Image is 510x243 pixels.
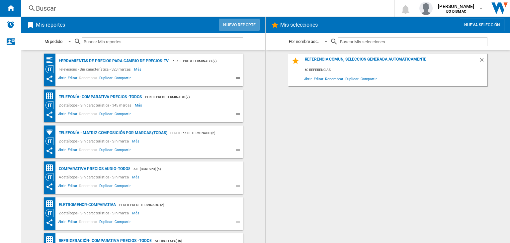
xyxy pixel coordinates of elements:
span: Abrir [57,111,67,119]
div: Comparativa Precios Audio-Todos [57,165,130,173]
div: Por nombre asc. [289,39,319,44]
div: Visión Categoría [45,173,57,181]
span: Editar [67,111,78,119]
span: Renombrar [78,75,98,83]
div: Telefonía- Comparativa Precios -Todos [57,93,142,101]
ng-md-icon: Este reporte se ha compartido contigo [45,183,53,191]
span: Duplicar [98,183,114,191]
button: Nuevo reporte [219,19,260,31]
div: 2 catálogos - Sin característica - Sin marca [57,209,132,217]
div: Visión Categoría [45,101,57,109]
span: Abrir [57,183,67,191]
span: Compartir [360,74,378,83]
span: Duplicar [98,219,114,227]
div: - ALL (bcrespo) (5) [130,165,229,173]
span: Editar [67,183,78,191]
span: Duplicar [98,111,114,119]
span: Más [132,137,140,145]
div: - Perfil predeterminado (2) [142,93,230,101]
span: Abrir [303,74,313,83]
div: Matriz de precios [45,92,57,100]
span: Duplicar [344,74,360,83]
span: [PERSON_NAME] [438,3,474,10]
div: - Perfil predeterminado (2) [169,57,230,65]
span: Editar [67,147,78,155]
span: Renombrar [324,74,344,83]
span: Más [135,101,143,109]
div: Borrar [479,57,487,66]
div: Mi pedido [44,39,62,44]
h2: Mis reportes [35,19,66,31]
span: Duplicar [98,147,114,155]
span: Compartir [114,147,132,155]
div: Herramientas de Precios para Cambio de Precios-TV [57,57,169,65]
span: Compartir [114,75,132,83]
div: - Perfil predeterminado (2) [116,201,229,209]
span: Renombrar [78,147,98,155]
div: Telefonía - Matriz Composición por marcas (Todas) [57,129,167,137]
span: Abrir [57,147,67,155]
span: Compartir [114,111,132,119]
input: Buscar Mis reportes [82,37,243,46]
span: Renombrar [78,219,98,227]
div: Referencia común, selección generada automáticamente [303,57,479,66]
span: Compartir [114,219,132,227]
ng-md-icon: Este reporte se ha compartido contigo [45,219,53,227]
span: Abrir [57,219,67,227]
ng-md-icon: Este reporte se ha compartido contigo [45,111,53,119]
h2: Mis selecciones [279,19,319,31]
div: 60 referencias [303,66,487,74]
div: 2 catálogos - Sin característica - 345 marcas [57,101,135,109]
div: 2 catálogos - Sin característica - Sin marca [57,137,132,145]
div: - Perfil predeterminado (2) [167,129,230,137]
div: Cuartiles de retailers [45,56,57,64]
button: Nueva selección [460,19,504,31]
div: Eletromenor-Comparativa [57,201,116,209]
span: Renombrar [78,111,98,119]
div: Matriz de precios [45,200,57,208]
span: Más [134,65,142,73]
div: Visión Categoría [45,209,57,217]
span: Compartir [114,183,132,191]
div: Cobertura de retailers [45,128,57,136]
span: Más [132,173,140,181]
span: Abrir [57,75,67,83]
img: profile.jpg [419,2,433,15]
div: Buscar [36,4,377,13]
span: Editar [313,74,324,83]
span: Renombrar [78,183,98,191]
span: Más [132,209,140,217]
div: 4 catálogos - Sin característica - Sin marca [57,173,132,181]
span: Duplicar [98,75,114,83]
div: Visión Categoría [45,137,57,145]
input: Buscar Mis selecciones [338,37,487,46]
span: Editar [67,75,78,83]
b: BO DISMAC [446,9,466,14]
div: Visión Categoría [45,65,57,73]
div: Matriz de precios [45,164,57,172]
ng-md-icon: Este reporte se ha compartido contigo [45,75,53,83]
img: alerts-logo.svg [7,21,15,29]
span: Editar [67,219,78,227]
div: Televisions - Sin característica - 323 marcas [57,65,134,73]
ng-md-icon: Este reporte se ha compartido contigo [45,147,53,155]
